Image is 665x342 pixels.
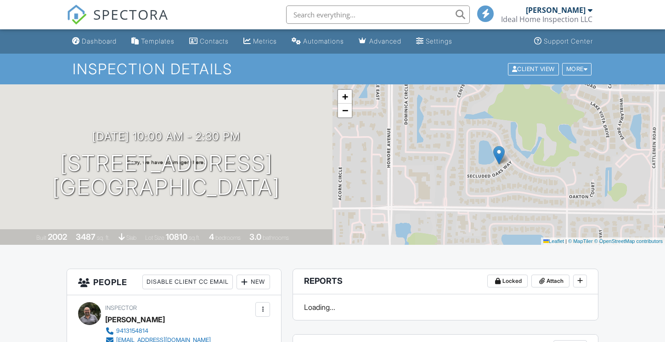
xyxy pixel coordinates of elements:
div: Automations [303,37,344,45]
div: Client View [508,63,559,75]
a: © MapTiler [568,238,593,244]
span: SPECTORA [93,5,169,24]
a: SPECTORA [67,12,169,32]
span: + [342,91,348,102]
div: [PERSON_NAME] [105,313,165,326]
a: 9413154814 [105,326,211,336]
a: Client View [507,65,561,72]
div: Contacts [200,37,229,45]
div: 4 [209,232,214,242]
div: Templates [141,37,175,45]
a: Contacts [186,33,232,50]
div: Advanced [369,37,401,45]
a: Advanced [355,33,405,50]
span: Inspector [105,304,137,311]
span: slab [126,234,136,241]
span: Built [36,234,46,241]
h3: People [67,269,282,295]
span: bedrooms [215,234,241,241]
input: Search everything... [286,6,470,24]
a: Settings [412,33,456,50]
span: − [342,105,348,116]
span: | [565,238,567,244]
a: Metrics [240,33,281,50]
div: 3487 [76,232,96,242]
span: Lot Size [145,234,164,241]
a: Leaflet [543,238,564,244]
div: Dashboard [82,37,117,45]
h3: [DATE] 10:00 am - 2:30 pm [92,130,240,143]
a: Dashboard [68,33,120,50]
a: Support Center [530,33,597,50]
div: Metrics [253,37,277,45]
a: Zoom in [338,90,352,104]
h1: Inspection Details [73,61,593,77]
div: [PERSON_NAME] [526,6,586,15]
div: New [237,275,270,289]
a: Templates [128,33,178,50]
div: Settings [426,37,452,45]
span: sq.ft. [189,234,200,241]
div: 9413154814 [116,327,148,335]
a: Automations (Basic) [288,33,348,50]
span: bathrooms [263,234,289,241]
div: Disable Client CC Email [142,275,233,289]
img: Marker [493,146,505,165]
div: Support Center [544,37,593,45]
div: More [562,63,592,75]
div: Ideal Home Inspection LLC [501,15,592,24]
a: Zoom out [338,104,352,117]
div: 3.0 [249,232,261,242]
h1: [STREET_ADDRESS] [GEOGRAPHIC_DATA] [52,151,280,200]
span: sq. ft. [97,234,110,241]
img: The Best Home Inspection Software - Spectora [67,5,87,25]
div: 10810 [166,232,187,242]
a: © OpenStreetMap contributors [594,238,663,244]
div: 2002 [48,232,67,242]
